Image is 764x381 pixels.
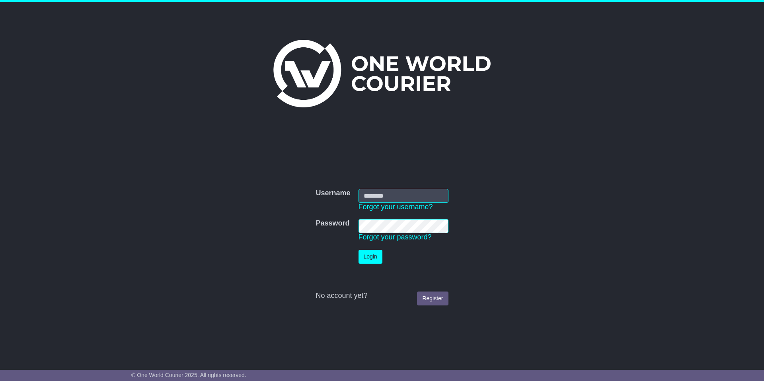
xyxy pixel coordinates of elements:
img: One World [273,40,491,107]
a: Register [417,292,448,305]
label: Username [316,189,350,198]
div: No account yet? [316,292,448,300]
span: © One World Courier 2025. All rights reserved. [131,372,246,378]
a: Forgot your username? [359,203,433,211]
label: Password [316,219,349,228]
a: Forgot your password? [359,233,432,241]
button: Login [359,250,382,264]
